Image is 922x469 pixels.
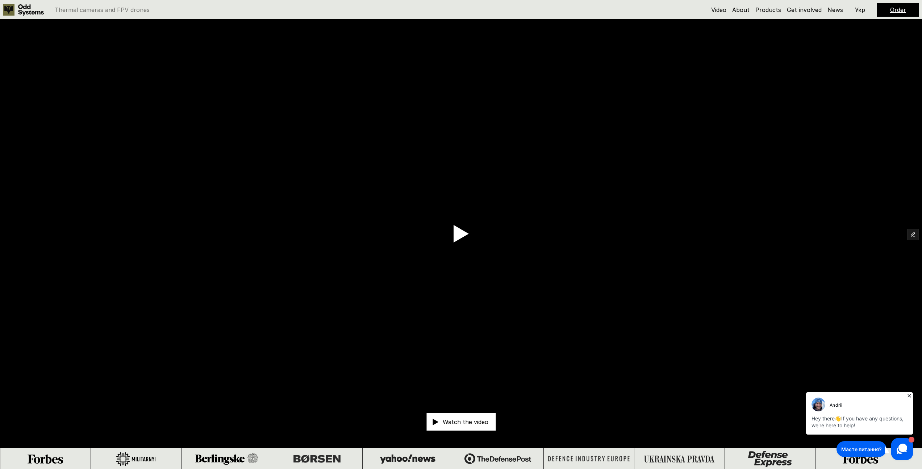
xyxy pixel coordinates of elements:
a: Video [711,6,726,13]
a: Products [755,6,781,13]
p: Укр [855,7,865,13]
iframe: HelpCrunch [804,390,915,462]
p: Watch the video [443,419,488,425]
a: About [732,6,750,13]
a: Get involved [787,6,822,13]
a: News [827,6,843,13]
button: Edit Framer Content [908,229,918,240]
p: Thermal cameras and FPV drones [55,7,150,13]
a: Order [890,6,906,13]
